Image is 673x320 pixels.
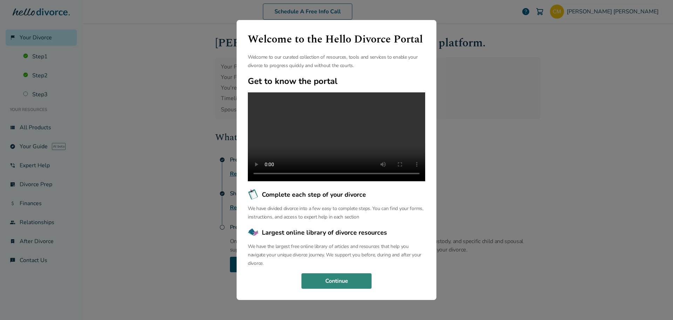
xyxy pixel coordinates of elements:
span: Complete each step of your divorce [262,190,366,199]
span: Largest online library of divorce resources [262,228,387,237]
p: We have divided divorce into a few easy to complete steps. You can find your forms, instructions,... [248,204,425,221]
img: Complete each step of your divorce [248,189,259,200]
img: Largest online library of divorce resources [248,227,259,238]
iframe: Chat Widget [638,286,673,320]
h1: Welcome to the Hello Divorce Portal [248,31,425,47]
p: Welcome to our curated collection of resources, tools and services to enable your divorce to prog... [248,53,425,70]
button: Continue [301,273,372,289]
p: We have the largest free online library of articles and resources that help you navigate your uni... [248,242,425,268]
h2: Get to know the portal [248,76,425,87]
